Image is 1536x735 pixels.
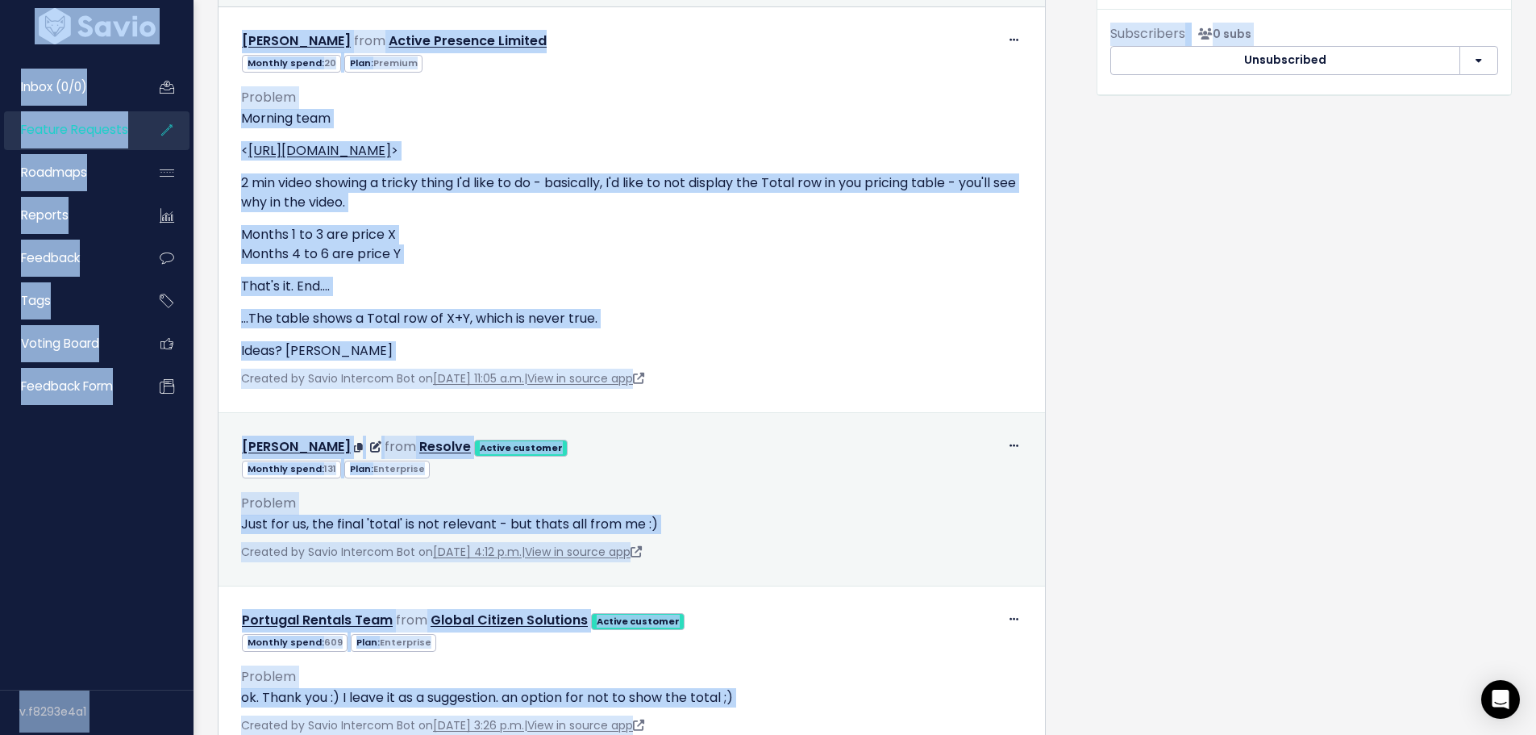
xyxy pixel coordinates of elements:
span: Premium [373,56,418,69]
span: from [354,31,385,50]
a: [URL][DOMAIN_NAME] [248,141,391,160]
a: View in source app [527,717,644,733]
button: Unsubscribed [1110,46,1460,75]
a: Inbox (0/0) [4,69,134,106]
span: Created by Savio Intercom Bot on | [241,717,644,733]
a: Portugal Rentals Team [242,611,393,629]
span: Created by Savio Intercom Bot on | [241,370,644,386]
p: < > [241,141,1022,161]
span: Monthly spend: [242,55,341,72]
span: Feature Requests [21,121,128,138]
span: Enterprise [380,636,431,649]
span: Problem [241,494,296,512]
a: [DATE] 3:26 p.m. [433,717,524,733]
span: from [385,437,416,456]
span: Plan: [344,461,430,478]
p: Just for us, the final 'total' is not relevant - but thats all from me :) [241,515,1022,534]
span: Feedback [21,249,80,266]
a: Feedback form [4,368,134,405]
div: Open Intercom Messenger [1481,680,1520,719]
a: [DATE] 4:12 p.m. [433,544,522,560]
a: Feedback [4,240,134,277]
a: Voting Board [4,325,134,362]
span: Created by Savio Intercom Bot on | [241,544,642,560]
span: Problem [241,667,296,686]
span: Plan: [344,55,423,72]
p: Morning team [241,109,1022,128]
span: Feedback form [21,378,113,395]
span: Reports [21,207,69,223]
span: 609 [324,636,343,649]
strong: Active customer [597,615,680,628]
span: <p><strong>Subscribers</strong><br><br> No subscribers yet<br> </p> [1192,26,1251,42]
span: Monthly spend: [242,634,348,651]
p: Ideas? [PERSON_NAME] [241,341,1022,361]
span: Subscribers [1110,24,1185,43]
a: Reports [4,197,134,234]
p: 2 min video showing a tricky thing I'd like to do - basically, I'd like to not display the Total ... [241,173,1022,212]
span: Plan: [351,634,436,651]
span: Inbox (0/0) [21,78,87,95]
span: Enterprise [373,462,425,475]
div: v.f8293e4a1 [19,691,194,733]
a: Resolve [419,437,471,456]
a: [PERSON_NAME] [242,437,351,456]
a: Roadmaps [4,154,134,191]
a: Feature Requests [4,111,134,148]
span: Voting Board [21,335,99,352]
span: Tags [21,292,51,309]
p: ok. Thank you :) I leave it as a suggestion. an option for not to show the total ;) [241,688,1022,708]
span: 20 [324,56,336,69]
p: Months 1 to 3 are price X Months 4 to 6 are price Y [241,225,1022,264]
span: from [396,611,427,629]
span: Roadmaps [21,164,87,181]
a: View in source app [527,370,644,386]
i: Copy Email to clipboard [354,443,363,453]
p: That's it. End.... [241,277,1022,296]
span: Problem [241,88,296,106]
span: Monthly spend: [242,461,341,478]
span: 131 [324,462,336,475]
strong: Active customer [480,441,563,454]
p: ...The table shows a Total row of X+Y, which is never true. [241,309,1022,328]
a: View in source app [525,544,642,560]
a: Tags [4,282,134,319]
a: [DATE] 11:05 a.m. [433,370,524,386]
a: Global Citizen Solutions [431,611,588,629]
img: logo-white.9d6f32f41409.svg [35,8,160,44]
a: [PERSON_NAME] [242,31,351,50]
a: Active Presence Limited [389,31,547,50]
